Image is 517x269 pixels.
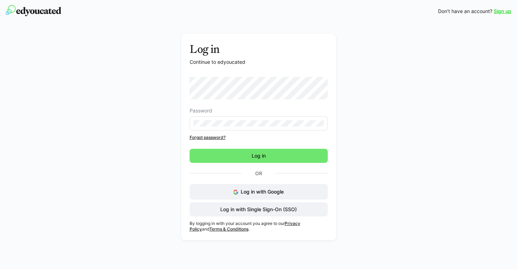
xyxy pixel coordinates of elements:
[190,135,328,140] a: Forgot password?
[241,169,276,178] p: Or
[438,8,492,15] span: Don't have an account?
[190,202,328,216] button: Log in with Single Sign-On (SSO)
[251,152,267,159] span: Log in
[190,59,328,66] p: Continue to edyoucated
[190,184,328,200] button: Log in with Google
[494,8,511,15] a: Sign up
[190,221,300,232] a: Privacy Policy
[190,221,328,232] p: By logging in with your account you agree to our and .
[190,108,212,114] span: Password
[6,5,61,16] img: edyoucated
[190,42,328,56] h3: Log in
[209,226,248,232] a: Terms & Conditions
[190,149,328,163] button: Log in
[219,206,298,213] span: Log in with Single Sign-On (SSO)
[241,189,284,195] span: Log in with Google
